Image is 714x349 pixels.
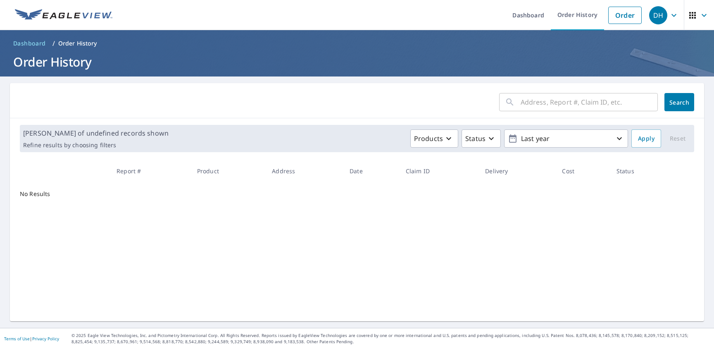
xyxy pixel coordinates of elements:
[13,39,46,48] span: Dashboard
[649,6,667,24] div: DH
[32,336,59,342] a: Privacy Policy
[462,129,501,148] button: Status
[518,131,614,146] p: Last year
[4,336,59,341] p: |
[15,9,112,22] img: EV Logo
[671,98,688,106] span: Search
[110,159,190,183] th: Report #
[608,7,642,24] a: Order
[10,53,704,70] h1: Order History
[343,159,399,183] th: Date
[410,129,458,148] button: Products
[414,134,443,143] p: Products
[399,159,478,183] th: Claim ID
[465,134,486,143] p: Status
[52,38,55,48] li: /
[4,336,30,342] a: Terms of Use
[23,128,169,138] p: [PERSON_NAME] of undefined records shown
[631,129,661,148] button: Apply
[10,183,110,205] td: No Results
[664,93,694,111] button: Search
[504,129,628,148] button: Last year
[478,159,555,183] th: Delivery
[10,37,704,50] nav: breadcrumb
[10,37,49,50] a: Dashboard
[521,91,658,114] input: Address, Report #, Claim ID, etc.
[610,159,676,183] th: Status
[58,39,97,48] p: Order History
[638,134,654,144] span: Apply
[71,332,710,345] p: © 2025 Eagle View Technologies, Inc. and Pictometry International Corp. All Rights Reserved. Repo...
[265,159,343,183] th: Address
[23,141,169,149] p: Refine results by choosing filters
[555,159,609,183] th: Cost
[190,159,265,183] th: Product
